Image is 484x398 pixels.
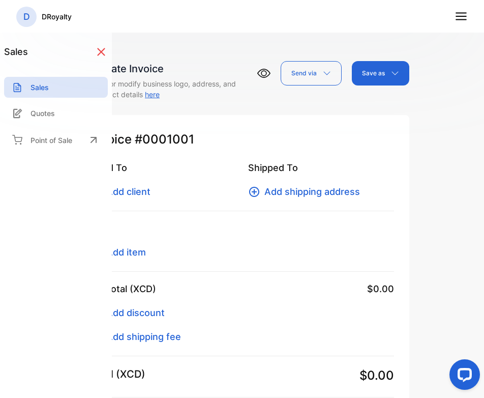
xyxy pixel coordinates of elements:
[359,366,394,385] span: $0.00
[90,130,394,149] p: Invoice
[362,69,385,78] p: Save as
[4,77,108,98] a: Sales
[264,185,360,198] span: Add shipping address
[94,61,253,76] div: Create Invoice
[367,282,394,296] span: $0.00
[42,11,72,22] p: DRoyalty
[94,78,253,100] p: Add or modify business logo, address, and contact details
[31,82,49,93] p: Sales
[281,61,342,86] button: Send via
[248,161,394,175] p: Shipped To
[90,245,152,259] button: Add item
[106,330,181,344] span: Add shipping fee
[31,135,72,146] p: Point of Sale
[90,282,156,296] p: Subtotal (XCD)
[352,61,409,86] button: Save as
[441,355,484,398] iframe: LiveChat chat widget
[145,90,160,99] a: here
[4,103,108,124] a: Quotes
[23,10,30,23] p: D
[4,45,28,59] h1: sales
[90,185,157,198] button: Add client
[106,185,150,198] span: Add client
[291,69,317,78] p: Send via
[31,108,55,119] p: Quotes
[248,185,366,198] button: Add shipping address
[90,221,394,235] p: Item
[135,130,194,149] span: #0001001
[106,306,165,320] span: Add discount
[90,161,236,175] p: Billed To
[90,330,187,344] button: Add shipping fee
[4,129,108,151] a: Point of Sale
[90,366,145,382] p: Total (XCD)
[106,245,146,259] span: Add item
[90,306,171,320] button: Add discount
